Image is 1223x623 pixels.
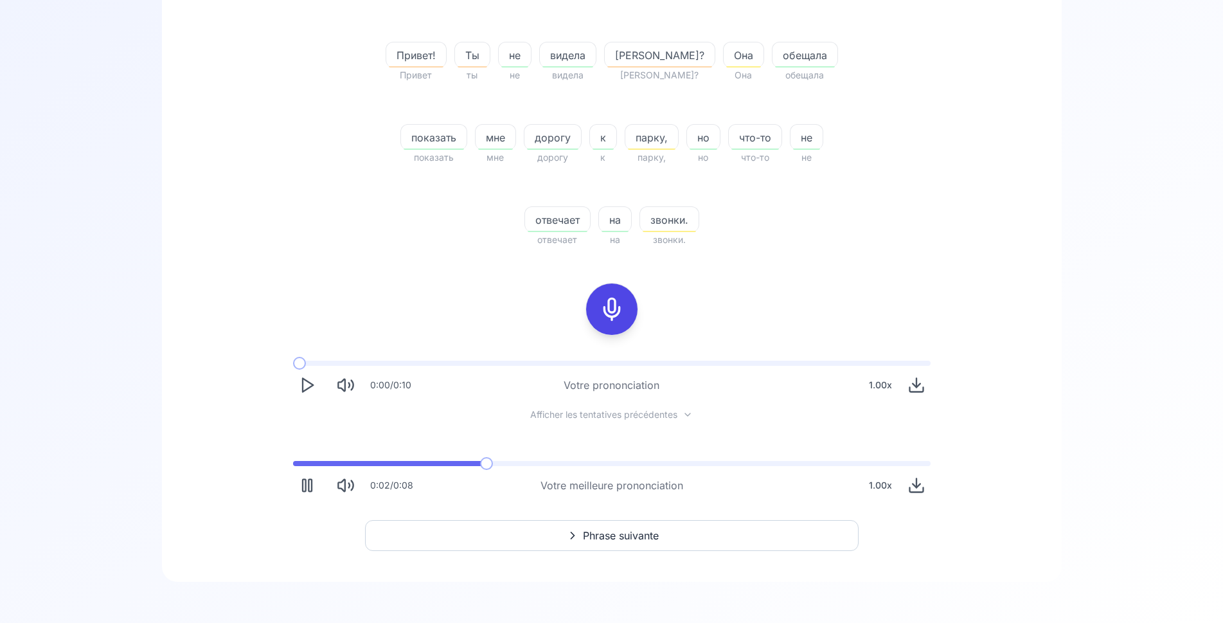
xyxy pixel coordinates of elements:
span: [PERSON_NAME]? [604,68,715,83]
span: отвечает [524,232,591,248]
span: Привет [386,68,447,83]
span: не [790,130,823,145]
span: обещала [772,68,838,83]
button: к [589,124,617,150]
span: мне [476,130,515,145]
span: звонки. [640,212,699,228]
button: Download audio [902,371,931,399]
button: дорогу [524,124,582,150]
span: парку, [625,130,678,145]
span: [PERSON_NAME]? [605,48,715,63]
button: Привет! [386,42,447,68]
button: [PERSON_NAME]? [604,42,715,68]
span: не [499,48,531,63]
span: что-то [729,130,781,145]
span: к [590,130,616,145]
button: Mute [332,371,360,399]
button: Она [723,42,764,68]
button: но [686,124,720,150]
button: что-то [728,124,782,150]
button: видела [539,42,596,68]
span: видела [540,48,596,63]
div: 1.00 x [864,372,897,398]
span: что-то [728,150,782,165]
div: 0:00 / 0:10 [370,379,411,392]
button: отвечает [524,206,591,232]
button: Play [293,371,321,399]
button: не [790,124,823,150]
button: Download audio [902,471,931,500]
span: дорогу [524,130,581,145]
span: Она [723,68,764,83]
button: не [498,42,531,68]
button: на [598,206,632,232]
span: но [687,130,720,145]
span: парку, [625,150,679,165]
span: не [790,150,823,165]
span: Phrase suivante [583,528,659,543]
span: дорогу [524,150,582,165]
button: Phrase suivante [365,520,859,551]
span: ты [454,68,490,83]
span: Она [724,48,763,63]
button: Mute [332,471,360,500]
span: отвечает [525,212,590,228]
span: звонки. [639,232,699,248]
div: 0:02 / 0:08 [370,479,413,492]
button: звонки. [639,206,699,232]
span: показать [401,130,467,145]
button: парку, [625,124,679,150]
span: показать [400,150,467,165]
span: на [598,232,632,248]
button: показать [400,124,467,150]
span: Привет! [386,48,446,63]
button: мне [475,124,516,150]
div: 1.00 x [864,473,897,498]
span: не [498,68,531,83]
span: Afficher les tentatives précédentes [530,408,677,421]
button: Afficher les tentatives précédentes [520,410,703,420]
button: Pause [293,471,321,500]
div: Votre meilleure prononciation [540,478,683,493]
span: видела [539,68,596,83]
span: к [589,150,617,165]
span: мне [475,150,516,165]
span: обещала [772,48,837,63]
button: Ты [454,42,490,68]
span: Ты [455,48,490,63]
div: Votre prononciation [564,377,659,393]
span: но [686,150,720,165]
button: обещала [772,42,838,68]
span: на [599,212,631,228]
